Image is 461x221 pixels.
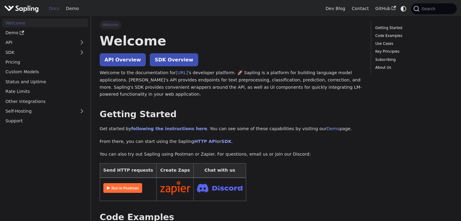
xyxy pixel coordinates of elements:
[194,139,217,144] a: HTTP API
[2,107,88,116] a: Self-Hosting
[103,183,142,193] img: Run in Postman
[375,49,450,54] a: Key Principles
[2,48,76,57] a: SDK
[2,77,88,86] a: Status and Uptime
[63,4,82,13] a: Demo
[2,38,76,47] a: API
[100,163,156,178] th: Send HTTP requests
[4,4,41,13] a: Sapling.aiSapling.ai
[100,21,362,29] nav: Breadcrumbs
[327,126,340,131] a: Demo
[100,69,362,98] p: Welcome to the documentation for 's developer platform. 🚀 Sapling is a platform for building lang...
[375,41,450,47] a: Use Cases
[2,97,88,106] a: Other Integrations
[411,3,456,14] button: Search (Command+K)
[100,53,146,66] a: API Overview
[160,181,190,195] img: Connect in Zapier
[375,25,450,31] a: Getting Started
[2,87,88,96] a: Rate Limits
[100,138,362,145] p: From there, you can start using the Sapling or .
[221,139,231,144] a: SDK
[197,182,242,194] img: Join Discord
[2,117,88,125] a: Support
[4,4,39,13] img: Sapling.ai
[372,4,399,13] a: GitHub
[76,48,88,57] button: Expand sidebar category 'SDK'
[419,6,439,11] span: Search
[375,33,450,39] a: Code Examples
[375,57,450,63] a: Subscribing
[2,28,88,37] a: Demo
[100,33,362,49] h1: Welcome
[100,109,362,120] h2: Getting Started
[100,125,362,133] p: Get started by . You can see some of these capabilities by visiting our page.
[2,18,88,27] a: Welcome
[399,4,408,13] button: Switch between dark and light mode (currently system mode)
[131,126,207,131] a: following the instructions here
[2,68,88,76] a: Custom Models
[156,163,194,178] th: Create Zaps
[100,151,362,158] p: You can also try out Sapling using Postman or Zapier. For questions, email us or join our Discord:
[76,38,88,47] button: Expand sidebar category 'API'
[2,58,88,67] a: Pricing
[45,4,63,13] a: Docs
[176,70,188,75] a: [URL]
[375,65,450,71] a: About Us
[322,4,348,13] a: Dev Blog
[194,163,246,178] th: Chat with us
[150,53,198,66] a: SDK Overview
[349,4,372,13] a: Contact
[100,21,121,29] span: Welcome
